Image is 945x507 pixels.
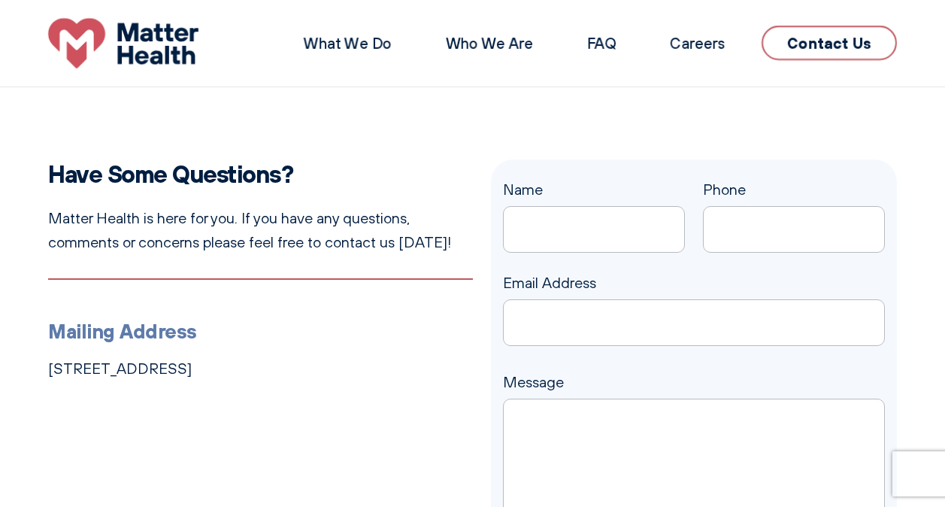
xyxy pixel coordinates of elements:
label: Message [503,373,886,415]
input: Name [503,206,685,253]
a: [STREET_ADDRESS] [48,360,192,378]
p: Matter Health is here for you. If you have any questions, comments or concerns please feel free t... [48,206,473,254]
h3: Mailing Address [48,316,473,348]
a: Careers [670,34,725,53]
a: Contact Us [762,26,897,60]
label: Phone [703,181,885,235]
a: FAQ [587,34,616,53]
h2: Have Some Questions? [48,159,473,188]
input: Email Address [503,299,886,346]
a: Who We Are [446,34,533,53]
a: What We Do [304,34,392,53]
label: Email Address [503,274,886,328]
input: Phone [703,206,885,253]
label: Name [503,181,685,235]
